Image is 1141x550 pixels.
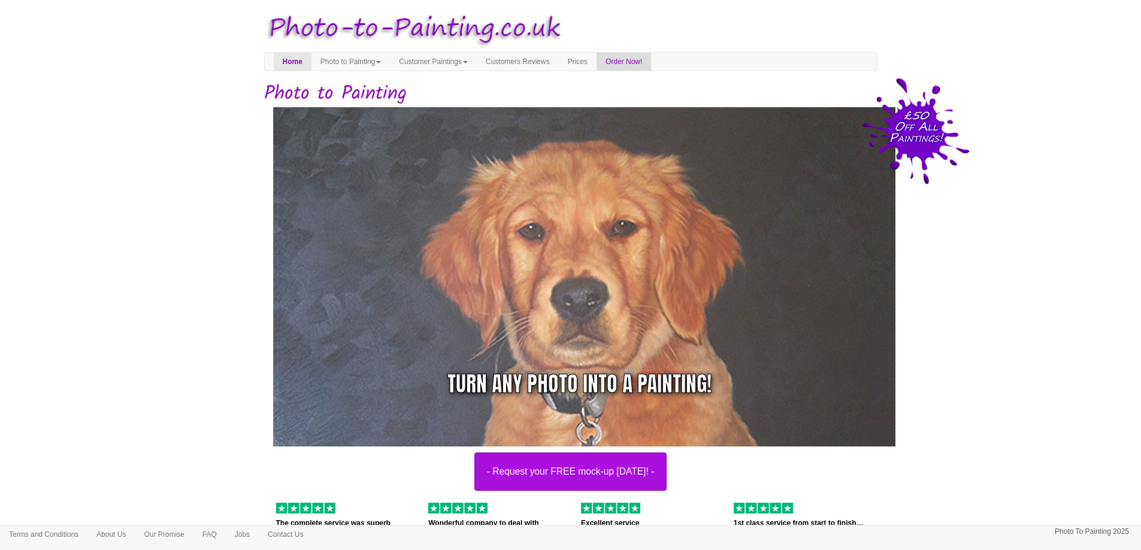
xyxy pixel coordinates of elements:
a: About Us [87,525,135,543]
div: Turn any photo into a painting! [447,369,712,399]
img: 50 pound price drop [862,78,970,184]
p: Photo To Painting 2025 [1055,525,1129,538]
a: Prices [559,53,597,71]
img: 5 of out 5 stars [276,503,335,513]
p: 1st class service from start to finish… [734,517,868,530]
a: Photo to Painting [311,53,390,71]
p: Excellent service [581,517,716,530]
img: 5 of out 5 stars [734,503,793,513]
a: Our Promise [135,525,193,543]
a: Customers Reviews [477,53,559,71]
a: Jobs [226,525,259,543]
a: Order Now! [597,53,651,71]
h1: Photo to Painting [264,83,877,104]
img: dog.jpg [273,107,904,457]
p: The complete service was superb from… [276,517,411,542]
a: FAQ [193,525,226,543]
img: 5 of out 5 stars [428,503,488,513]
a: Home [274,53,311,71]
img: Photo to Painting [258,6,565,52]
a: Customer Paintings [390,53,477,71]
a: Contact Us [259,525,312,543]
img: 5 of out 5 stars [581,503,640,513]
button: - Request your FREE mock-up [DATE]! - [474,452,667,491]
p: Wonderful company to deal with [428,517,563,530]
a: - Request your FREE mock-up [DATE]! - [255,107,886,491]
